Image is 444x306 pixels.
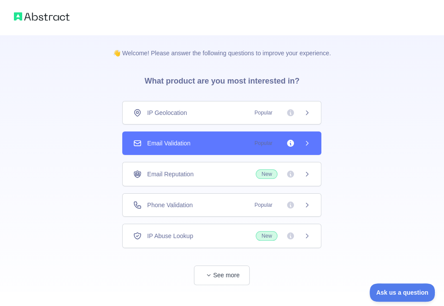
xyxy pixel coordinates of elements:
[147,170,194,178] span: Email Reputation
[147,108,187,117] span: IP Geolocation
[249,201,277,209] span: Popular
[249,108,277,117] span: Popular
[147,139,190,148] span: Email Validation
[147,201,193,209] span: Phone Validation
[99,35,345,57] p: 👋 Welcome! Please answer the following questions to improve your experience.
[14,10,70,23] img: Abstract logo
[130,57,313,101] h3: What product are you most interested in?
[249,139,277,148] span: Popular
[256,231,277,241] span: New
[370,283,435,302] iframe: Toggle Customer Support
[194,266,250,285] button: See more
[147,232,193,240] span: IP Abuse Lookup
[256,169,277,179] span: New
